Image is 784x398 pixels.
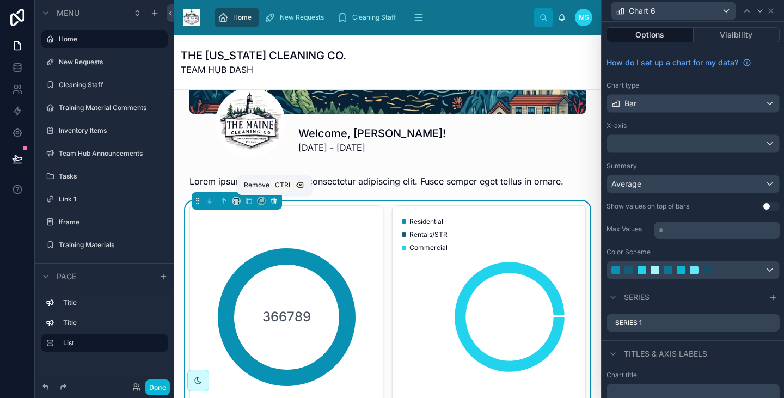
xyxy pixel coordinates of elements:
label: Chart title [607,371,637,379]
span: Commercial [409,243,448,252]
label: Team Hub Announcements [59,149,166,158]
div: scrollable content [654,219,780,239]
a: How do I set up a chart for my data? [607,57,751,68]
span: TEAM HUB DASH [181,63,346,76]
label: List [63,339,159,347]
span: Residential [409,217,443,226]
img: App logo [183,9,200,26]
label: Color Scheme [607,248,651,256]
label: Series 1 [615,319,642,327]
a: New Requests [261,8,332,27]
span: Chart 6 [629,5,656,16]
label: Max Values [607,225,650,234]
button: Average [607,175,780,193]
label: Inventory Items [59,126,166,135]
span: Series [624,292,650,303]
span: Ctrl [274,180,293,191]
label: Cleaning Staff [59,81,166,89]
label: Title [63,298,163,307]
label: New Requests [59,58,166,66]
span: Cleaning Staff [352,13,396,22]
a: Home [215,8,259,27]
span: Titles & Axis labels [624,348,707,359]
button: Options [607,27,694,42]
label: Home [59,35,161,44]
span: Menu [57,8,79,19]
span: How do I set up a chart for my data? [607,57,738,68]
label: Tasks [59,172,166,181]
span: Rentals/STR [409,230,448,239]
span: ms [579,13,589,22]
a: Cleaning Staff [334,8,403,27]
label: Title [63,319,163,327]
label: Iframe [59,218,166,226]
span: New Requests [280,13,324,22]
h1: THE [US_STATE] CLEANING CO. [181,48,346,63]
label: Training Materials [59,241,166,249]
span: Remove [244,181,269,189]
button: Bar [607,94,780,113]
label: X-axis [607,121,627,130]
div: scrollable content [35,289,174,363]
span: Average [611,179,641,189]
button: Chart 6 [611,2,736,20]
div: scrollable content [209,5,534,29]
label: Chart type [607,81,639,90]
span: Home [233,13,252,22]
span: Bar [624,98,636,109]
label: Link 1 [59,195,166,204]
button: Done [145,379,170,395]
button: Visibility [694,27,780,42]
span: Page [57,271,76,282]
label: Training Material Comments [59,103,166,112]
span: 366789 [262,308,311,326]
div: Show values on top of bars [607,202,689,211]
label: Summary [607,162,637,170]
